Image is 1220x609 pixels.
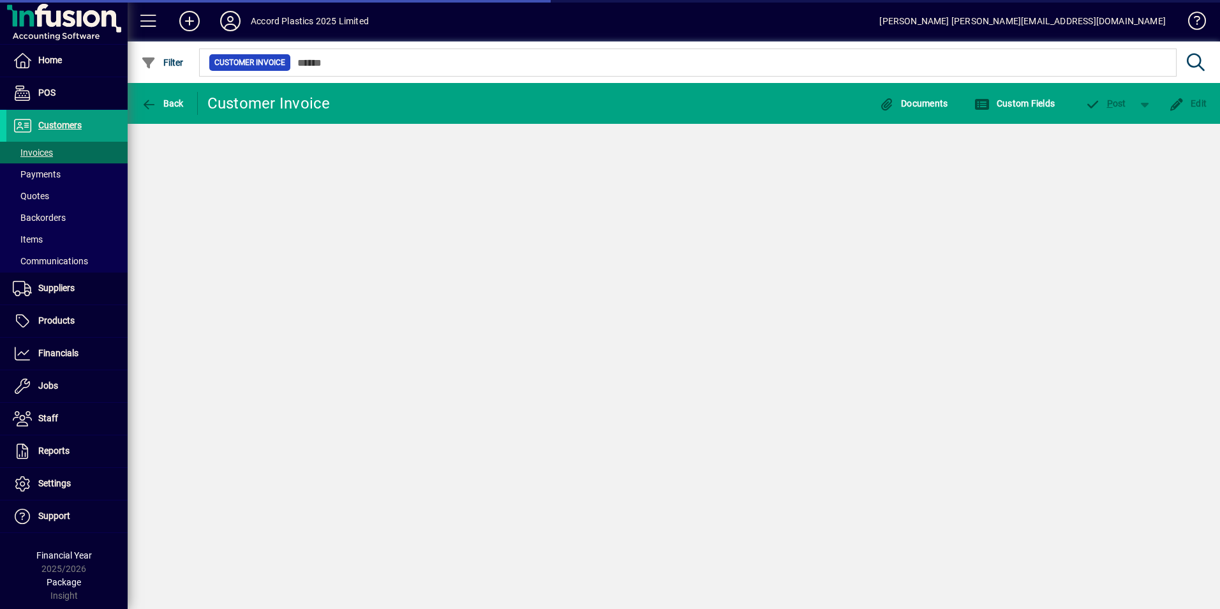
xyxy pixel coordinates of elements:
[13,234,43,244] span: Items
[876,92,951,115] button: Documents
[6,250,128,272] a: Communications
[1078,92,1133,115] button: Post
[38,446,70,456] span: Reports
[1107,98,1113,109] span: P
[141,98,184,109] span: Back
[6,468,128,500] a: Settings
[6,207,128,229] a: Backorders
[13,213,66,223] span: Backorders
[1169,98,1207,109] span: Edit
[6,163,128,185] a: Payments
[128,92,198,115] app-page-header-button: Back
[6,403,128,435] a: Staff
[6,305,128,337] a: Products
[38,348,78,358] span: Financials
[971,92,1058,115] button: Custom Fields
[141,57,184,68] span: Filter
[6,185,128,207] a: Quotes
[6,45,128,77] a: Home
[251,11,369,31] div: Accord Plastics 2025 Limited
[6,370,128,402] a: Jobs
[38,511,70,521] span: Support
[210,10,251,33] button: Profile
[13,191,49,201] span: Quotes
[138,92,187,115] button: Back
[38,380,58,391] span: Jobs
[6,273,128,304] a: Suppliers
[1179,3,1204,44] a: Knowledge Base
[169,10,210,33] button: Add
[1166,92,1210,115] button: Edit
[879,11,1166,31] div: [PERSON_NAME] [PERSON_NAME][EMAIL_ADDRESS][DOMAIN_NAME]
[38,283,75,293] span: Suppliers
[974,98,1055,109] span: Custom Fields
[38,413,58,423] span: Staff
[38,478,71,488] span: Settings
[38,55,62,65] span: Home
[6,338,128,370] a: Financials
[36,550,92,560] span: Financial Year
[6,229,128,250] a: Items
[6,77,128,109] a: POS
[214,56,285,69] span: Customer Invoice
[38,120,82,130] span: Customers
[6,142,128,163] a: Invoices
[1085,98,1126,109] span: ost
[879,98,948,109] span: Documents
[38,87,56,98] span: POS
[13,169,61,179] span: Payments
[138,51,187,74] button: Filter
[6,500,128,532] a: Support
[38,315,75,326] span: Products
[13,256,88,266] span: Communications
[13,147,53,158] span: Invoices
[47,577,81,587] span: Package
[207,93,331,114] div: Customer Invoice
[6,435,128,467] a: Reports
